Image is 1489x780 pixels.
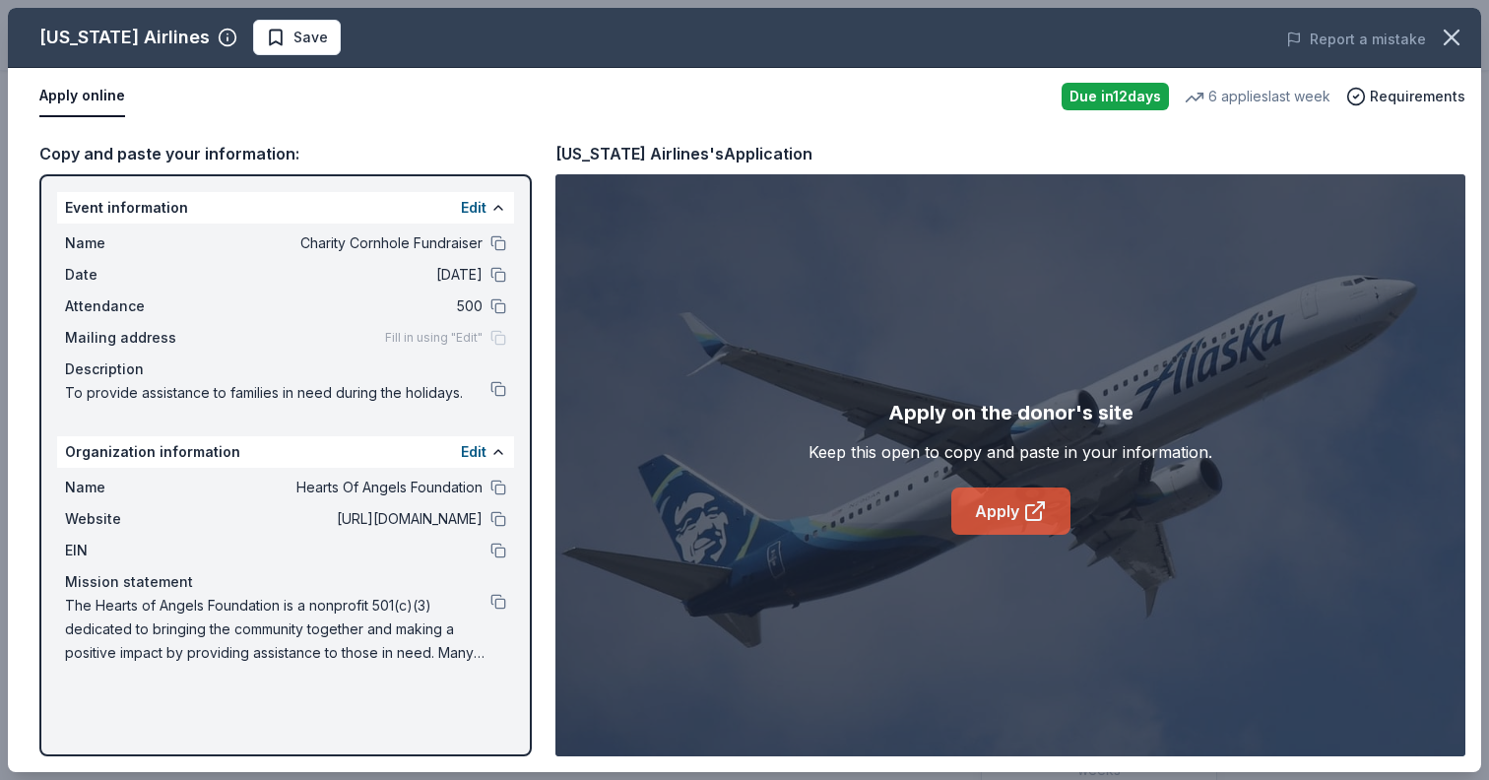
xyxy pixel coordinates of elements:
[57,436,514,468] div: Organization information
[461,196,486,220] button: Edit
[39,76,125,117] button: Apply online
[1286,28,1426,51] button: Report a mistake
[39,22,210,53] div: [US_STATE] Airlines
[809,440,1212,464] div: Keep this open to copy and paste in your information.
[65,570,506,594] div: Mission statement
[253,20,341,55] button: Save
[197,507,483,531] span: [URL][DOMAIN_NAME]
[57,192,514,224] div: Event information
[65,381,490,405] span: To provide assistance to families in need during the holidays.
[1185,85,1330,108] div: 6 applies last week
[197,476,483,499] span: Hearts Of Angels Foundation
[888,397,1133,428] div: Apply on the donor's site
[65,294,197,318] span: Attendance
[65,263,197,287] span: Date
[1062,83,1169,110] div: Due in 12 days
[65,326,197,350] span: Mailing address
[1346,85,1465,108] button: Requirements
[197,294,483,318] span: 500
[461,440,486,464] button: Edit
[1370,85,1465,108] span: Requirements
[65,476,197,499] span: Name
[385,330,483,346] span: Fill in using "Edit"
[65,507,197,531] span: Website
[65,594,490,665] span: The Hearts of Angels Foundation is a nonprofit 501(c)(3) dedicated to bringing the community toge...
[197,231,483,255] span: Charity Cornhole Fundraiser
[65,539,197,562] span: EIN
[293,26,328,49] span: Save
[65,231,197,255] span: Name
[951,487,1070,535] a: Apply
[197,263,483,287] span: [DATE]
[65,357,506,381] div: Description
[555,141,812,166] div: [US_STATE] Airlines's Application
[39,141,532,166] div: Copy and paste your information:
